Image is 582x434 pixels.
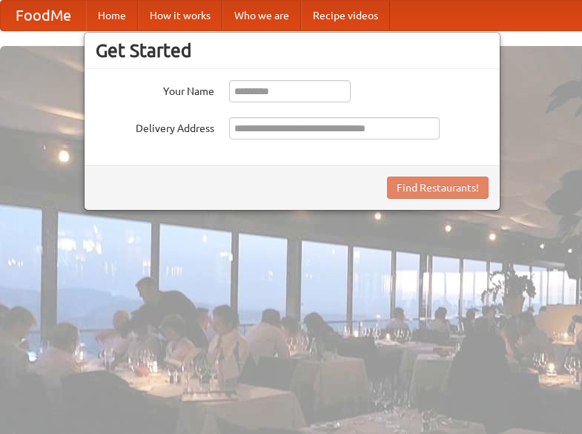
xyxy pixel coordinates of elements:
[1,1,86,30] a: FoodMe
[387,177,489,199] button: Find Restaurants!
[301,1,390,30] a: Recipe videos
[86,1,138,30] a: Home
[96,39,489,62] h3: Get Started
[138,1,222,30] a: How it works
[96,117,214,136] label: Delivery Address
[96,80,214,99] label: Your Name
[222,1,301,30] a: Who we are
